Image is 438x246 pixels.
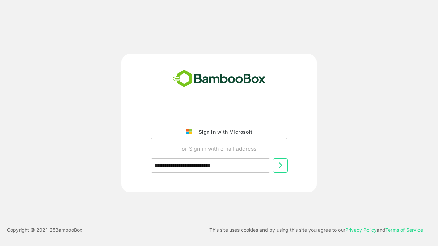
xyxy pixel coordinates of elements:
[182,145,256,153] p: or Sign in with email address
[385,227,423,233] a: Terms of Service
[209,226,423,234] p: This site uses cookies and by using this site you agree to our and
[151,125,287,139] button: Sign in with Microsoft
[7,226,82,234] p: Copyright © 2021- 25 BambooBox
[186,129,195,135] img: google
[169,68,269,90] img: bamboobox
[345,227,377,233] a: Privacy Policy
[147,106,291,121] iframe: Sign in with Google Button
[195,127,252,136] div: Sign in with Microsoft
